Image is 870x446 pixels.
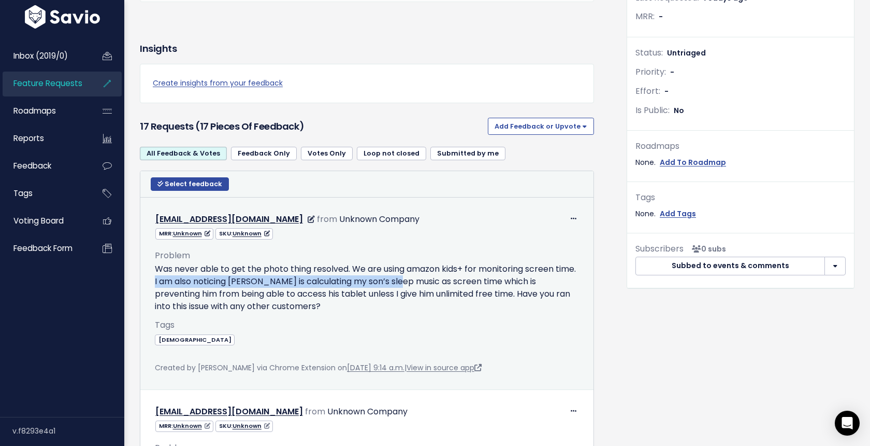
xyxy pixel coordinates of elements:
span: - [664,86,669,96]
span: from [317,213,337,225]
a: Feedback form [3,236,86,260]
span: Voting Board [13,215,64,226]
span: SKU: [215,421,273,431]
div: None. [635,207,846,220]
span: Tags [13,188,33,199]
span: Tags [155,319,175,331]
span: Problem [155,249,190,261]
a: Unknown [233,229,270,238]
span: MRR: [635,10,655,22]
span: MRR: [155,228,213,239]
span: [DEMOGRAPHIC_DATA] [155,335,235,345]
button: Subbed to events & comments [635,257,825,275]
a: [DEMOGRAPHIC_DATA] [155,334,235,344]
a: Feature Requests [3,72,86,95]
h3: Insights [140,41,177,56]
a: Roadmaps [3,99,86,123]
a: Reports [3,127,86,150]
div: Unknown Company [327,405,408,420]
a: Feedback [3,154,86,178]
a: Votes Only [301,147,353,160]
button: Add Feedback or Upvote [488,118,594,134]
a: Tags [3,182,86,205]
a: Submitted by me [430,147,505,160]
span: Feedback form [13,243,72,254]
span: Reports [13,133,44,144]
a: Unknown [233,422,270,430]
h3: 17 Requests (17 pieces of Feedback) [140,119,484,134]
span: - [670,67,674,77]
a: [EMAIL_ADDRESS][DOMAIN_NAME] [155,406,303,417]
a: Unknown [173,229,210,238]
a: Add Tags [660,207,696,220]
span: No [674,105,684,116]
p: Was never able to get the photo thing resolved. We are using amazon kids+ for monitoring screen t... [155,263,579,313]
span: MRR: [155,421,213,431]
a: All Feedback & Votes [140,147,227,160]
span: Feedback [13,160,51,171]
div: Roadmaps [635,139,846,154]
span: Subscribers [635,243,684,255]
span: Select feedback [165,179,222,188]
button: Select feedback [151,177,229,191]
a: [EMAIL_ADDRESS][DOMAIN_NAME] [155,213,303,225]
span: Is Public: [635,104,670,116]
div: Open Intercom Messenger [835,411,860,436]
a: View in source app [407,363,482,373]
a: Create insights from your feedback [153,77,581,90]
div: None. [635,156,846,169]
a: [DATE] 9:14 a.m. [347,363,404,373]
a: Loop not closed [357,147,426,160]
span: <p><strong>Subscribers</strong><br><br> No subscribers yet<br> </p> [688,244,726,254]
span: Untriaged [667,48,706,58]
span: Roadmaps [13,105,56,116]
img: logo-white.9d6f32f41409.svg [22,5,103,29]
div: Tags [635,190,846,205]
div: Unknown Company [339,212,419,227]
span: - [659,11,663,22]
span: Priority: [635,66,666,78]
span: Inbox (2019/0) [13,50,68,61]
span: from [305,406,325,417]
a: Feedback Only [231,147,297,160]
a: Inbox (2019/0) [3,44,86,68]
span: Effort: [635,85,660,97]
a: Voting Board [3,209,86,233]
a: Add To Roadmap [660,156,726,169]
span: SKU: [215,228,273,239]
span: Feature Requests [13,78,82,89]
a: Unknown [173,422,210,430]
span: Created by [PERSON_NAME] via Chrome Extension on | [155,363,482,373]
div: v.f8293e4a1 [12,417,124,444]
span: Status: [635,47,663,59]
